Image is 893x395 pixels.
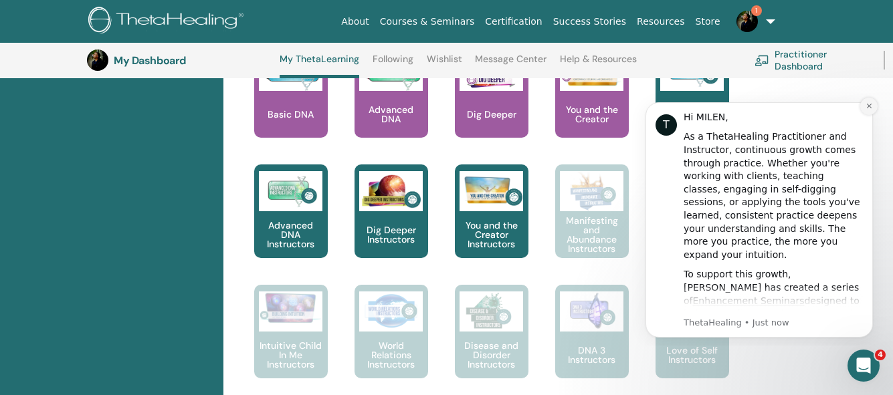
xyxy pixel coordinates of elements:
p: Manifesting and Abundance Instructors [555,216,629,253]
a: Manifesting and Abundance Instructors Manifesting and Abundance Instructors [555,164,629,285]
img: default.jpg [87,49,108,71]
span: 4 [875,350,886,360]
a: Certification [480,9,547,34]
a: Dig Deeper Instructors Dig Deeper Instructors [355,164,428,285]
img: Manifesting and Abundance Instructors [560,171,623,211]
p: Dig Deeper [462,110,522,119]
iframe: Intercom notifications message [625,90,893,346]
a: Store [690,9,726,34]
img: Dig Deeper Instructors [359,171,423,211]
a: Basic DNA Basic DNA [254,44,328,164]
h3: My Dashboard [114,54,247,67]
a: About [336,9,374,34]
p: Advanced DNA Instructors [254,221,328,249]
a: Wishlist [427,53,462,75]
a: Enhancement Seminars [68,205,179,216]
img: logo.png [88,7,248,37]
a: Advanced DNA Advanced DNA [355,44,428,164]
img: Intuitive Child In Me Instructors [259,291,322,324]
img: DNA 3 Instructors [560,291,623,332]
a: Advanced DNA Instructors Advanced DNA Instructors [254,164,328,285]
img: World Relations Instructors [359,291,423,332]
a: Help & Resources [560,53,637,75]
a: You and the Creator You and the Creator [555,44,629,164]
p: World Relations Instructors [355,341,428,369]
p: Advanced DNA [355,105,428,124]
iframe: Intercom live chat [848,350,880,382]
img: chalkboard-teacher.svg [755,55,769,65]
p: You and the Creator Instructors [455,221,528,249]
a: Success Stories [548,9,631,34]
img: Disease and Disorder Instructors [460,291,523,332]
a: Resources [631,9,690,34]
p: You and the Creator [555,105,629,124]
a: My ThetaLearning [280,53,359,78]
img: default.jpg [736,11,758,32]
img: Advanced DNA Instructors [259,171,322,211]
p: Love of Self Instructors [656,346,729,364]
p: Message from ThetaHealing, sent Just now [58,227,237,239]
p: Intuitive Child In Me Instructors [254,341,328,369]
div: To support this growth, [PERSON_NAME] has created a series of designed to help you refine your kn... [58,178,237,322]
p: DNA 3 Instructors [555,346,629,364]
button: Dismiss notification [235,7,252,25]
a: Practitioner Dashboard [755,45,868,75]
a: Following [373,53,413,75]
a: Message Center [475,53,547,75]
p: Dig Deeper Instructors [355,225,428,244]
p: Disease and Disorder Instructors [455,341,528,369]
img: You and the Creator Instructors [460,171,523,211]
a: Dig Deeper Dig Deeper [455,44,528,164]
a: You and the Creator Instructors You and the Creator Instructors [455,164,528,285]
a: Courses & Seminars [375,9,480,34]
span: 1 [751,5,762,16]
